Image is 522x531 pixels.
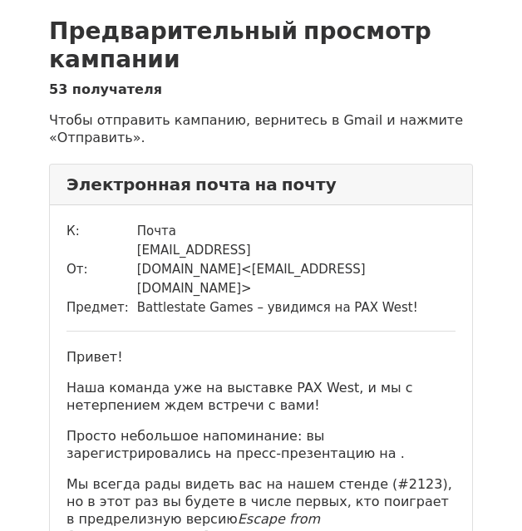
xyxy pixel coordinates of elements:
[66,476,452,527] font: Мы всегда рады видеть вас на нашем стенде (#2123), но в этот раз вы будете в числе первых, кто по...
[49,112,463,145] font: Чтобы отправить кампанию, вернитесь в Gmail и нажмите «Отправить».
[137,243,251,277] font: [EMAIL_ADDRESS][DOMAIN_NAME]
[66,349,123,365] font: Привет!
[66,175,337,194] font: Электронная почта на почту
[241,281,252,296] font: >
[241,262,252,277] font: <
[66,224,80,239] font: К:
[66,262,88,277] font: От:
[66,428,405,461] font: Просто небольшое напоминание: вы зарегистрировались на пресс-презентацию на .
[137,224,176,239] font: Почта
[137,300,418,315] font: Battlestate Games – увидимся на PAX West!
[49,17,431,73] font: Предварительный просмотр кампании
[66,300,129,315] font: Предмет:
[49,81,162,97] font: 53 получателя
[66,380,412,413] font: Наша команда уже на выставке PAX West, и мы с нетерпением ждем встречи с вами!
[137,262,366,296] font: [EMAIL_ADDRESS][DOMAIN_NAME]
